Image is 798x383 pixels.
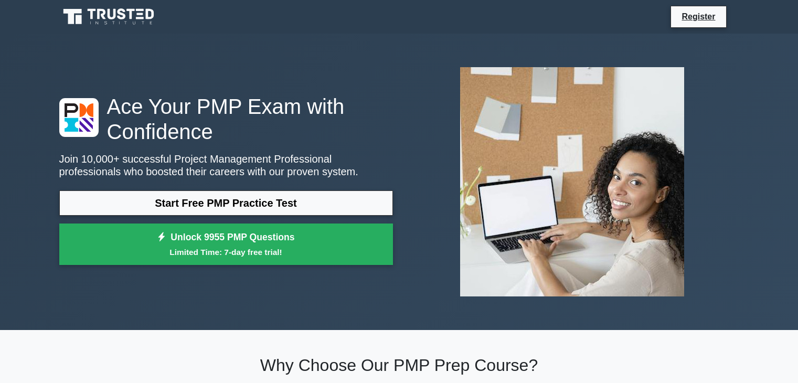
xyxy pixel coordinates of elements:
[59,153,393,178] p: Join 10,000+ successful Project Management Professional professionals who boosted their careers w...
[675,10,721,23] a: Register
[59,224,393,265] a: Unlock 9955 PMP QuestionsLimited Time: 7-day free trial!
[72,246,380,258] small: Limited Time: 7-day free trial!
[59,94,393,144] h1: Ace Your PMP Exam with Confidence
[59,355,739,375] h2: Why Choose Our PMP Prep Course?
[59,190,393,216] a: Start Free PMP Practice Test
